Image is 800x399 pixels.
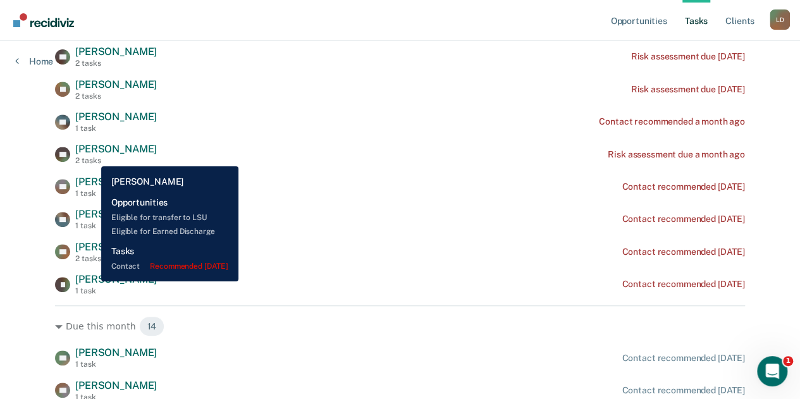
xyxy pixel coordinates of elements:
button: Profile dropdown button [770,9,790,30]
div: 2 tasks [75,92,157,101]
div: L D [770,9,790,30]
div: Risk assessment due [DATE] [631,84,744,95]
span: [PERSON_NAME] [75,176,157,188]
span: [PERSON_NAME] [75,143,157,155]
span: [PERSON_NAME] [75,347,157,359]
span: [PERSON_NAME] [75,78,157,90]
div: Contact recommended [DATE] [622,181,744,192]
div: Contact recommended [DATE] [622,279,744,290]
div: Contact recommended [DATE] [622,247,744,257]
div: Risk assessment due [DATE] [631,51,744,62]
div: 2 tasks [75,254,157,263]
span: [PERSON_NAME] [75,273,157,285]
div: Contact recommended [DATE] [622,214,744,224]
img: Recidiviz [13,13,74,27]
div: Contact recommended a month ago [599,116,745,127]
div: 1 task [75,221,157,230]
span: [PERSON_NAME] [75,241,157,253]
span: [PERSON_NAME] [75,111,157,123]
span: 1 [783,356,793,366]
div: Risk assessment due a month ago [608,149,745,160]
div: Contact recommended [DATE] [622,353,744,364]
a: Home [15,56,53,67]
span: [PERSON_NAME] [75,208,157,220]
div: 1 task [75,360,157,369]
div: Contact recommended [DATE] [622,385,744,396]
span: [PERSON_NAME] [75,46,157,58]
div: Due this month 14 [55,316,745,336]
span: 14 [139,316,165,336]
div: 2 tasks [75,59,157,68]
div: 1 task [75,189,157,198]
div: 1 task [75,286,157,295]
span: [PERSON_NAME] [75,379,157,391]
div: 1 task [75,124,157,133]
div: 2 tasks [75,156,157,165]
iframe: Intercom live chat [757,356,787,386]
